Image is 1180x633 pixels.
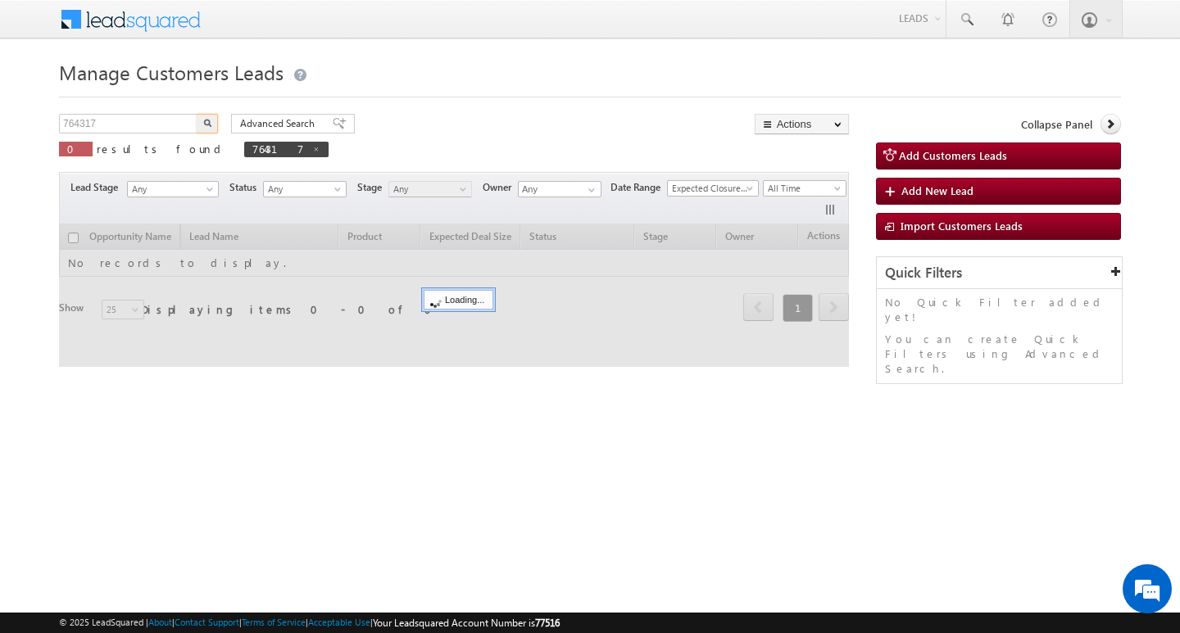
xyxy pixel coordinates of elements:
[518,181,601,197] input: Type to Search
[763,180,846,197] a: All Time
[483,180,518,195] span: Owner
[127,181,219,197] a: Any
[240,116,320,131] span: Advanced Search
[764,181,842,196] span: All Time
[885,332,1114,376] p: You can create Quick Filters using Advanced Search.
[97,142,227,156] span: results found
[308,617,370,627] a: Acceptable Use
[877,257,1122,289] div: Quick Filters
[357,180,388,195] span: Stage
[203,119,211,127] img: Search
[252,142,304,156] span: 764317
[535,617,560,629] span: 77516
[59,59,284,85] span: Manage Customers Leads
[128,182,213,197] span: Any
[668,181,753,196] span: Expected Closure Date
[885,295,1114,324] p: No Quick Filter added yet!
[424,290,493,310] div: Loading...
[242,617,306,627] a: Terms of Service
[67,142,84,156] span: 0
[899,148,1007,162] span: Add Customers Leads
[229,180,263,195] span: Status
[373,617,560,629] span: Your Leadsquared Account Number is
[263,181,347,197] a: Any
[610,180,667,195] span: Date Range
[59,615,560,631] span: © 2025 LeadSquared | | | | |
[755,114,849,134] button: Actions
[175,617,239,627] a: Contact Support
[901,219,1023,233] span: Import Customers Leads
[264,182,342,197] span: Any
[148,617,172,627] a: About
[388,181,472,197] a: Any
[579,182,600,198] a: Show All Items
[667,180,759,197] a: Expected Closure Date
[70,180,125,195] span: Lead Stage
[901,183,973,197] span: Add New Lead
[1021,117,1092,132] span: Collapse Panel
[389,182,467,197] span: Any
